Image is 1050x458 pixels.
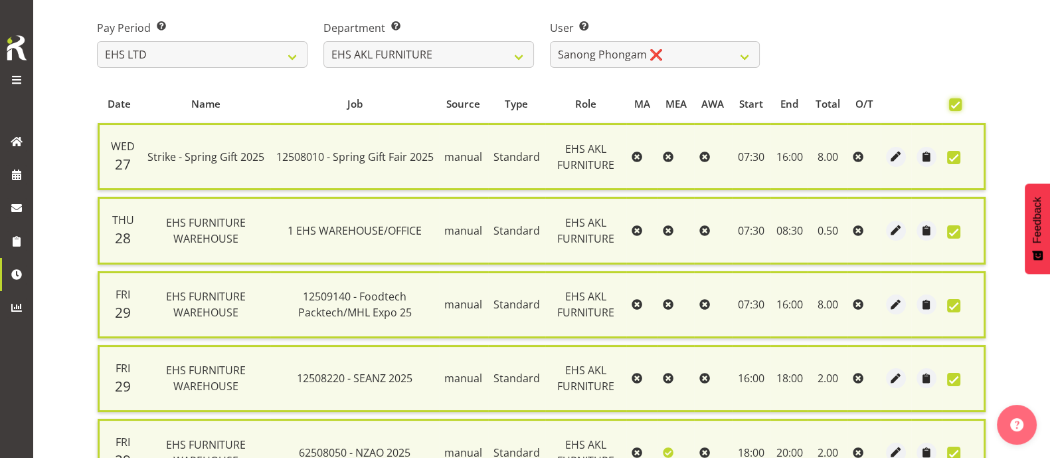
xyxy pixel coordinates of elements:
[147,150,264,164] span: Strike - Spring Gift 2025
[115,303,131,322] span: 29
[770,271,808,338] td: 16:00
[1031,197,1043,243] span: Feedback
[488,345,545,412] td: Standard
[855,96,873,112] div: O/T
[112,213,134,227] span: Thu
[488,197,545,264] td: Standard
[148,96,263,112] div: Name
[732,345,771,412] td: 16:00
[166,363,246,394] span: EHS FURNITURE WAREHOUSE
[732,271,771,338] td: 07:30
[323,20,534,36] label: Department
[557,215,614,246] span: EHS AKL FURNITURE
[808,197,847,264] td: 0.50
[732,123,771,190] td: 07:30
[557,142,614,172] span: EHS AKL FURNITURE
[557,363,614,394] span: EHS AKL FURNITURE
[1010,418,1023,431] img: help-xxl-2.png
[808,345,847,412] td: 2.00
[111,139,135,154] span: Wed
[808,123,847,190] td: 8.00
[105,96,133,112] div: Date
[739,96,763,112] div: Start
[444,297,482,312] span: manual
[488,271,545,338] td: Standard
[816,96,840,112] div: Total
[808,271,847,338] td: 8.00
[446,96,480,112] div: Source
[444,371,482,386] span: manual
[116,287,130,302] span: Fri
[288,223,422,238] span: 1 EHS WAREHOUSE/OFFICE
[166,215,246,246] span: EHS FURNITURE WAREHOUSE
[770,345,808,412] td: 18:00
[488,123,545,190] td: Standard
[276,150,434,164] span: 12508010 - Spring Gift Fair 2025
[1025,183,1050,274] button: Feedback - Show survey
[166,289,246,320] span: EHS FURNITURE WAREHOUSE
[444,150,482,164] span: manual
[278,96,432,112] div: Job
[665,96,686,112] div: MEA
[116,435,130,449] span: Fri
[116,361,130,376] span: Fri
[770,123,808,190] td: 16:00
[495,96,537,112] div: Type
[115,155,131,173] span: 27
[444,223,482,238] span: manual
[97,20,307,36] label: Pay Period
[298,289,412,320] span: 12509140 - Foodtech Packtech/MHL Expo 25
[557,289,614,320] span: EHS AKL FURNITURE
[634,96,650,112] div: MA
[701,96,724,112] div: AWA
[115,377,131,396] span: 29
[553,96,619,112] div: Role
[297,371,412,386] span: 12508220 - SEANZ 2025
[732,197,771,264] td: 07:30
[778,96,800,112] div: End
[115,229,131,247] span: 28
[770,197,808,264] td: 08:30
[3,33,30,62] img: Rosterit icon logo
[550,20,760,36] label: User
